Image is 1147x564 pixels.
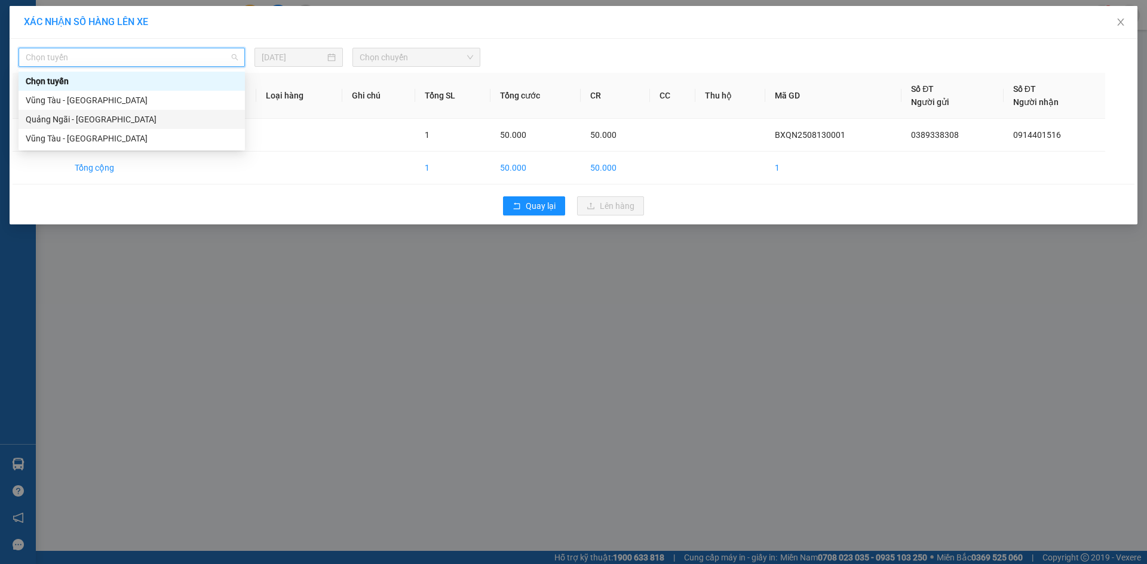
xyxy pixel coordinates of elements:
div: Quảng Ngãi - Vũng Tàu [19,110,245,129]
span: 0389338308 [911,130,959,140]
span: Chọn tuyến [26,48,238,66]
div: Quảng Ngãi - [GEOGRAPHIC_DATA] [26,113,238,126]
div: Chọn tuyến [26,75,238,88]
th: Thu hộ [695,73,765,119]
div: Vũng Tàu - Quảng Ngãi [19,129,245,148]
span: 50.000 [590,130,617,140]
td: 50.000 [490,152,581,184]
th: CC [650,73,695,119]
div: Vũng Tàu - [GEOGRAPHIC_DATA] [26,132,238,145]
span: Số ĐT [1013,84,1036,94]
button: uploadLên hàng [577,196,644,215]
button: rollbackQuay lại [503,196,565,215]
th: Ghi chú [342,73,415,119]
span: Chọn chuyến [360,48,473,66]
th: STT [13,73,65,119]
th: CR [581,73,650,119]
span: 50.000 [500,130,526,140]
span: rollback [513,202,521,211]
div: Chọn tuyến [19,72,245,91]
span: XÁC NHẬN SỐ HÀNG LÊN XE [24,16,148,27]
td: 50.000 [581,152,650,184]
button: Close [1104,6,1137,39]
div: Vũng Tàu - Quảng Ngãi [19,91,245,110]
span: BXQN2508130001 [775,130,845,140]
th: Tổng SL [415,73,490,119]
th: Tổng cước [490,73,581,119]
span: Người gửi [911,97,949,107]
td: 1 [13,119,65,152]
span: close [1116,17,1125,27]
span: 1 [425,130,430,140]
span: 0914401516 [1013,130,1061,140]
th: Mã GD [765,73,901,119]
span: Số ĐT [911,84,934,94]
td: Tổng cộng [65,152,154,184]
th: Loại hàng [256,73,343,119]
td: 1 [415,152,490,184]
div: Vũng Tàu - [GEOGRAPHIC_DATA] [26,94,238,107]
span: Người nhận [1013,97,1059,107]
td: 1 [765,152,901,184]
span: Quay lại [526,199,556,212]
input: 13/08/2025 [262,51,325,64]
